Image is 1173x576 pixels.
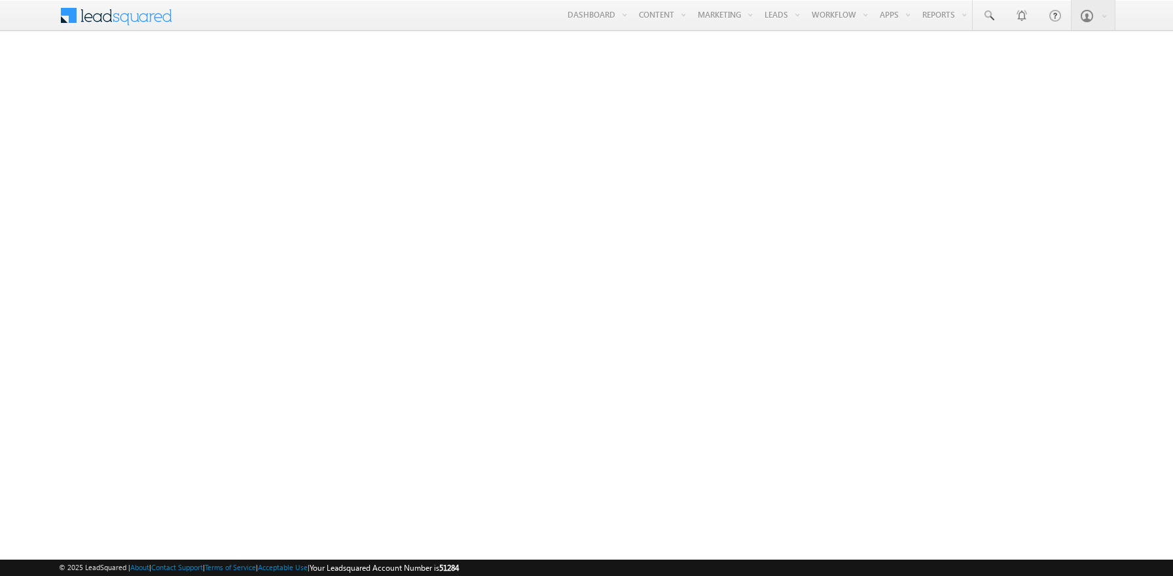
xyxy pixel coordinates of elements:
[151,563,203,571] a: Contact Support
[205,563,256,571] a: Terms of Service
[310,563,459,573] span: Your Leadsquared Account Number is
[439,563,459,573] span: 51284
[59,562,459,574] span: © 2025 LeadSquared | | | | |
[130,563,149,571] a: About
[258,563,308,571] a: Acceptable Use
